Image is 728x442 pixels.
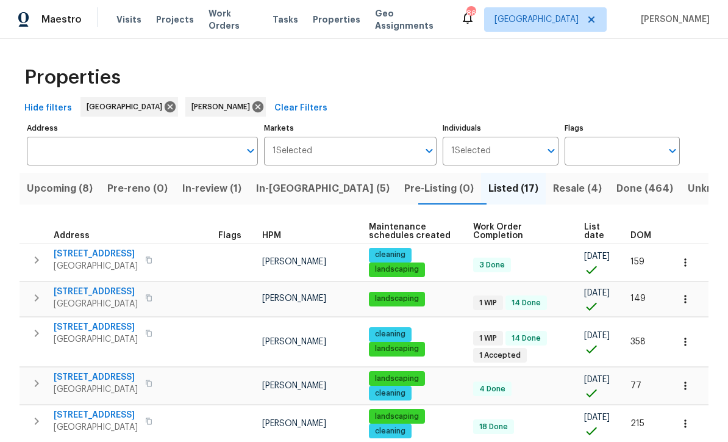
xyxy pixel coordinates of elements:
span: 358 [630,338,646,346]
span: [GEOGRAPHIC_DATA] [494,13,579,26]
span: landscaping [370,344,424,354]
span: In-[GEOGRAPHIC_DATA] (5) [256,180,390,197]
span: Clear Filters [274,101,327,116]
span: 1 Selected [451,146,491,156]
div: 86 [466,7,475,20]
span: 3 Done [474,260,510,270]
span: [STREET_ADDRESS] [54,321,138,333]
span: [PERSON_NAME] [262,338,326,346]
span: 18 Done [474,422,513,432]
span: Hide filters [24,101,72,116]
span: 215 [630,419,644,428]
span: cleaning [370,250,410,260]
span: In-review (1) [182,180,241,197]
span: landscaping [370,374,424,384]
span: Work Order Completion [473,223,563,240]
span: [DATE] [584,375,610,384]
span: cleaning [370,426,410,437]
span: [GEOGRAPHIC_DATA] [54,298,138,310]
span: [PERSON_NAME] [262,258,326,266]
button: Open [664,142,681,159]
span: [PERSON_NAME] [262,419,326,428]
span: [GEOGRAPHIC_DATA] [54,260,138,272]
button: Hide filters [20,97,77,120]
span: [PERSON_NAME] [636,13,710,26]
span: 4 Done [474,384,510,394]
span: [STREET_ADDRESS] [54,286,138,298]
span: List date [584,223,610,240]
span: Pre-reno (0) [107,180,168,197]
button: Clear Filters [269,97,332,120]
span: cleaning [370,388,410,399]
span: Address [54,231,90,240]
span: 1 Selected [273,146,312,156]
div: [PERSON_NAME] [185,97,266,117]
span: Flags [218,231,241,240]
button: Open [421,142,438,159]
span: [GEOGRAPHIC_DATA] [54,383,138,396]
span: [GEOGRAPHIC_DATA] [87,101,167,113]
span: [DATE] [584,331,610,340]
span: Projects [156,13,194,26]
span: [DATE] [584,413,610,422]
span: [DATE] [584,252,610,261]
button: Open [242,142,259,159]
div: [GEOGRAPHIC_DATA] [80,97,178,117]
span: Done (464) [616,180,673,197]
span: [STREET_ADDRESS] [54,409,138,421]
span: [GEOGRAPHIC_DATA] [54,333,138,346]
span: DOM [630,231,651,240]
span: 159 [630,258,644,266]
span: 77 [630,382,641,390]
span: 149 [630,294,646,303]
span: cleaning [370,329,410,339]
span: Tasks [273,15,298,24]
span: 1 Accepted [474,350,526,361]
span: landscaping [370,411,424,422]
span: Upcoming (8) [27,180,93,197]
span: [DATE] [584,289,610,297]
span: [GEOGRAPHIC_DATA] [54,421,138,433]
span: landscaping [370,264,424,275]
span: 14 Done [507,333,546,344]
label: Individuals [443,125,558,132]
span: Visits [116,13,141,26]
span: HPM [262,231,281,240]
span: Pre-Listing (0) [404,180,474,197]
span: [STREET_ADDRESS] [54,248,138,260]
label: Markets [264,125,437,132]
span: Maintenance schedules created [369,223,452,240]
span: Geo Assignments [375,7,446,32]
button: Open [543,142,560,159]
span: Listed (17) [488,180,538,197]
span: [PERSON_NAME] [262,294,326,303]
label: Flags [565,125,680,132]
span: 1 WIP [474,333,502,344]
span: [PERSON_NAME] [191,101,255,113]
span: [PERSON_NAME] [262,382,326,390]
span: 1 WIP [474,298,502,308]
span: Properties [24,71,121,84]
span: Work Orders [209,7,258,32]
span: 14 Done [507,298,546,308]
span: landscaping [370,294,424,304]
span: Properties [313,13,360,26]
span: [STREET_ADDRESS] [54,371,138,383]
label: Address [27,125,258,132]
span: Resale (4) [553,180,602,197]
span: Maestro [41,13,82,26]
